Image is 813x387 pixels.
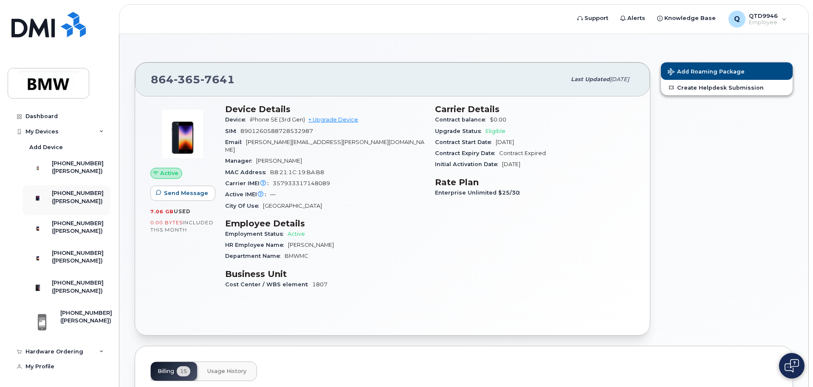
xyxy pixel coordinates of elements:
[785,359,799,373] img: Open chat
[151,73,235,86] span: 864
[225,281,312,288] span: Cost Center / WBS element
[496,139,514,145] span: [DATE]
[207,368,246,375] span: Usage History
[490,116,506,123] span: $0.00
[164,189,208,197] span: Send Message
[661,80,793,95] a: Create Helpdesk Submission
[200,73,235,86] span: 7641
[250,116,305,123] span: iPhone SE (3rd Gen)
[571,76,610,82] span: Last updated
[225,269,425,279] h3: Business Unit
[285,253,308,259] span: BMWMC
[661,62,793,80] button: Add Roaming Package
[435,161,502,167] span: Initial Activation Date
[225,180,273,186] span: Carrier IMEI
[435,189,524,196] span: Enterprise Unlimited $25/30
[270,169,324,175] span: B8:21:1C:19:BA:B8
[160,169,178,177] span: Active
[225,191,270,198] span: Active IMEI
[435,139,496,145] span: Contract Start Date
[225,169,270,175] span: MAC Address
[273,180,330,186] span: 357933317148089
[288,242,334,248] span: [PERSON_NAME]
[486,128,505,134] span: Eligible
[174,208,191,215] span: used
[256,158,302,164] span: [PERSON_NAME]
[225,139,246,145] span: Email
[435,177,635,187] h3: Rate Plan
[610,76,629,82] span: [DATE]
[225,128,240,134] span: SIM
[150,209,174,215] span: 7.06 GB
[668,68,745,76] span: Add Roaming Package
[240,128,313,134] span: 8901260588728532987
[225,116,250,123] span: Device
[502,161,520,167] span: [DATE]
[270,191,276,198] span: —
[225,203,263,209] span: City Of Use
[225,139,424,153] span: [PERSON_NAME][EMAIL_ADDRESS][PERSON_NAME][DOMAIN_NAME]
[225,231,288,237] span: Employment Status
[435,116,490,123] span: Contract balance
[435,128,486,134] span: Upgrade Status
[499,150,546,156] span: Contract Expired
[312,281,327,288] span: 1807
[308,116,358,123] a: + Upgrade Device
[225,104,425,114] h3: Device Details
[288,231,305,237] span: Active
[225,242,288,248] span: HR Employee Name
[225,158,256,164] span: Manager
[157,108,208,159] img: image20231002-3703462-1angbar.jpeg
[150,186,215,201] button: Send Message
[263,203,322,209] span: [GEOGRAPHIC_DATA]
[435,104,635,114] h3: Carrier Details
[225,218,425,229] h3: Employee Details
[225,253,285,259] span: Department Name
[435,150,499,156] span: Contract Expiry Date
[150,220,183,226] span: 0.00 Bytes
[174,73,200,86] span: 365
